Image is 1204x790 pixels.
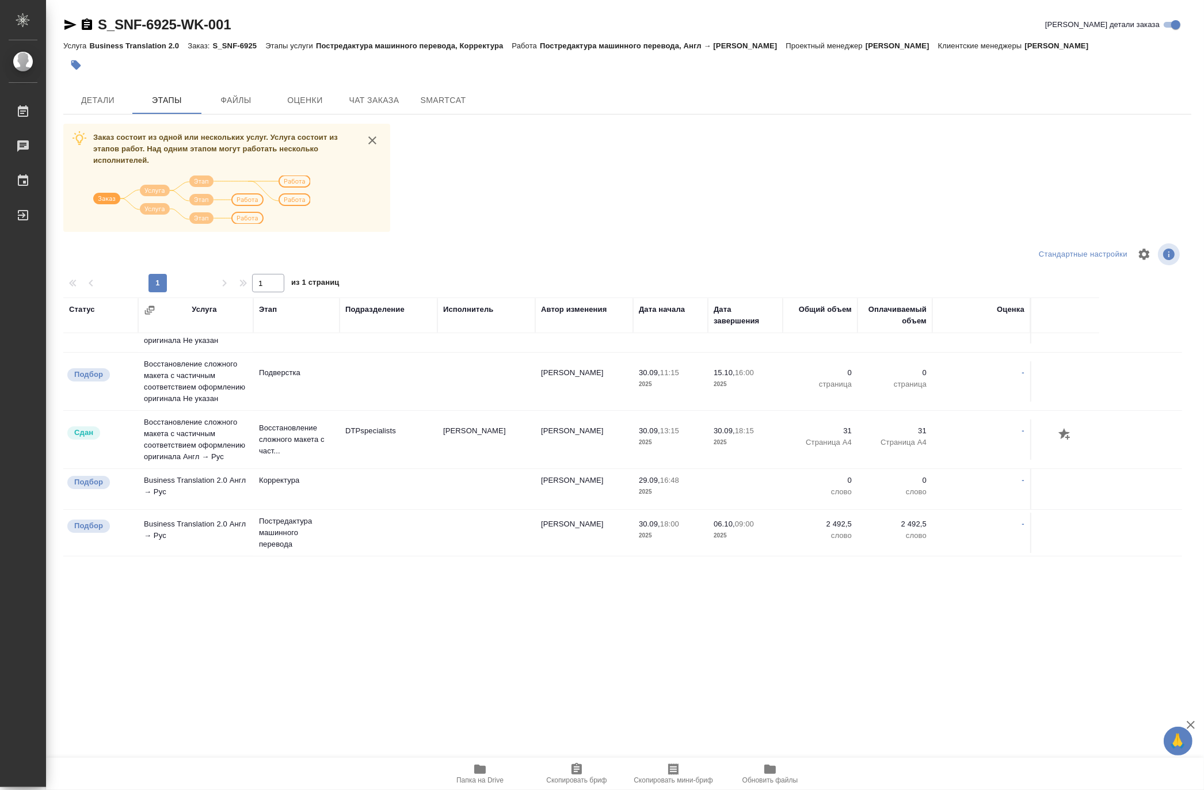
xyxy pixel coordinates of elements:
button: 🙏 [1164,727,1192,755]
p: S_SNF-6925 [213,41,266,50]
p: слово [863,486,927,498]
div: Исполнитель [443,304,494,315]
p: Подверстка [259,367,334,379]
p: 18:00 [660,520,679,528]
div: Услуга [192,304,216,315]
p: слово [863,530,927,541]
p: Страница А4 [788,437,852,448]
div: Оплачиваемый объем [863,304,927,327]
div: Этап [259,304,277,315]
span: [PERSON_NAME] детали заказа [1045,19,1160,30]
p: Страница А4 [863,437,927,448]
p: 2 492,5 [863,518,927,530]
p: Постредактура машинного перевода, Корректура [316,41,512,50]
p: слово [788,486,852,498]
p: 30.09, [639,368,660,377]
p: 09:00 [735,520,754,528]
p: Восстановление сложного макета с част... [259,422,334,457]
p: Услуга [63,41,89,50]
p: Подбор [74,520,103,532]
td: DTPspecialists [340,419,437,460]
p: Этапы услуги [265,41,316,50]
span: 🙏 [1168,729,1188,753]
p: Проектный менеджер [786,41,865,50]
p: 13:15 [660,426,679,435]
p: 11:15 [660,368,679,377]
p: 2025 [714,530,777,541]
p: 06.10, [714,520,735,528]
p: Постредактура машинного перевода [259,516,334,550]
p: Подбор [74,369,103,380]
p: Сдан [74,427,93,438]
td: [PERSON_NAME] [535,469,633,509]
span: SmartCat [416,93,471,108]
p: [PERSON_NAME] [866,41,938,50]
td: [PERSON_NAME] [535,361,633,402]
p: 31 [863,425,927,437]
a: - [1022,476,1024,484]
td: Business Translation 2.0 Англ → Рус [138,513,253,553]
a: S_SNF-6925-WK-001 [98,17,231,32]
p: страница [863,379,927,390]
p: Клиентские менеджеры [938,41,1025,50]
button: Добавить тэг [63,52,89,78]
div: Подразделение [345,304,405,315]
p: 2025 [639,530,702,541]
div: Автор изменения [541,304,607,315]
a: - [1022,368,1024,377]
span: Этапы [139,93,195,108]
p: 2 492,5 [788,518,852,530]
p: страница [788,379,852,390]
p: 31 [788,425,852,437]
div: Статус [69,304,95,315]
p: Работа [512,41,540,50]
button: close [364,132,381,149]
span: Файлы [208,93,264,108]
p: 0 [788,475,852,486]
p: 2025 [714,437,777,448]
div: Дата завершения [714,304,777,327]
span: Посмотреть информацию [1158,243,1182,265]
div: split button [1036,246,1130,264]
button: Скопировать ссылку [80,18,94,32]
p: 30.09, [639,426,660,435]
button: Добавить оценку [1056,425,1075,445]
p: Business Translation 2.0 [89,41,188,50]
td: [PERSON_NAME] [535,513,633,553]
p: 16:48 [660,476,679,484]
p: 18:15 [735,426,754,435]
span: Оценки [277,93,333,108]
p: 16:00 [735,368,754,377]
span: Заказ состоит из одной или нескольких услуг. Услуга состоит из этапов работ. Над одним этапом мог... [93,133,338,165]
td: Восстановление сложного макета с частичным соответствием оформлению оригинала Англ → Рус [138,411,253,468]
p: Подбор [74,476,103,488]
p: 15.10, [714,368,735,377]
p: 0 [863,475,927,486]
p: 0 [863,367,927,379]
p: 29.09, [639,476,660,484]
div: Общий объем [799,304,852,315]
td: Восстановление сложного макета с частичным соответствием оформлению оригинала Не указан [138,353,253,410]
p: слово [788,530,852,541]
p: Постредактура машинного перевода, Англ → [PERSON_NAME] [540,41,786,50]
td: [PERSON_NAME] [535,419,633,460]
div: Дата начала [639,304,685,315]
p: 30.09, [714,426,735,435]
span: из 1 страниц [291,276,340,292]
p: 2025 [714,379,777,390]
p: 0 [788,367,852,379]
button: Скопировать ссылку для ЯМессенджера [63,18,77,32]
p: 2025 [639,379,702,390]
p: Корректура [259,475,334,486]
a: - [1022,426,1024,435]
a: - [1022,520,1024,528]
td: Business Translation 2.0 Англ → Рус [138,469,253,509]
span: Настроить таблицу [1130,241,1158,268]
div: Оценка [997,304,1024,315]
p: [PERSON_NAME] [1024,41,1097,50]
p: 2025 [639,437,702,448]
p: Заказ: [188,41,212,50]
span: Детали [70,93,125,108]
td: [PERSON_NAME] [437,419,535,460]
p: 30.09, [639,520,660,528]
